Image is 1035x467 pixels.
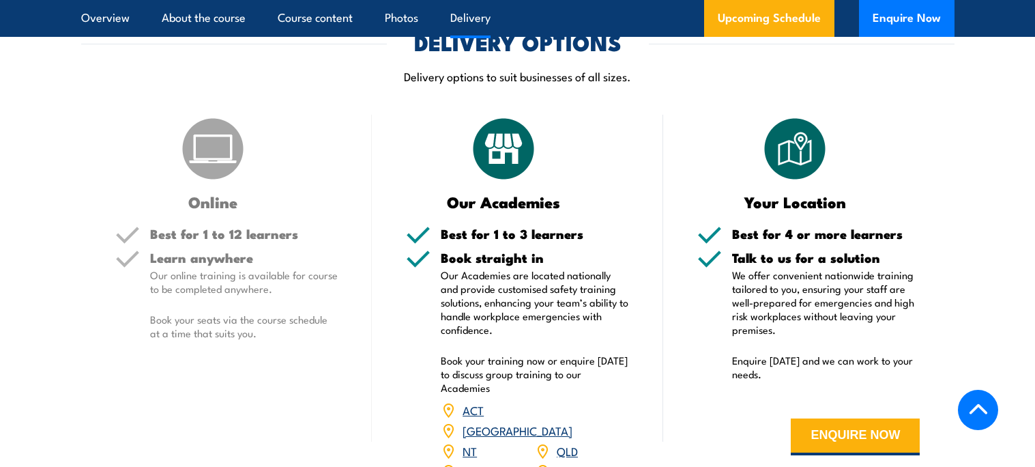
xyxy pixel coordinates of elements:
p: Delivery options to suit businesses of all sizes. [81,68,954,84]
p: Enquire [DATE] and we can work to your needs. [732,354,920,381]
h5: Best for 4 or more learners [732,227,920,240]
p: Our Academies are located nationally and provide customised safety training solutions, enhancing ... [441,268,629,337]
h3: Online [115,194,311,210]
a: NT [463,442,477,459]
h5: Best for 1 to 12 learners [150,227,338,240]
h2: DELIVERY OPTIONS [414,32,622,51]
button: ENQUIRE NOW [791,419,920,455]
p: We offer convenient nationwide training tailored to you, ensuring your staff are well-prepared fo... [732,268,920,337]
h5: Learn anywhere [150,251,338,264]
h3: Our Academies [406,194,602,210]
p: Book your training now or enquire [DATE] to discuss group training to our Academies [441,354,629,395]
h5: Best for 1 to 3 learners [441,227,629,240]
h5: Talk to us for a solution [732,251,920,264]
h3: Your Location [697,194,893,210]
p: Our online training is available for course to be completed anywhere. [150,268,338,296]
p: Book your seats via the course schedule at a time that suits you. [150,313,338,340]
a: ACT [463,401,484,418]
h5: Book straight in [441,251,629,264]
a: QLD [557,442,578,459]
a: [GEOGRAPHIC_DATA] [463,422,572,438]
